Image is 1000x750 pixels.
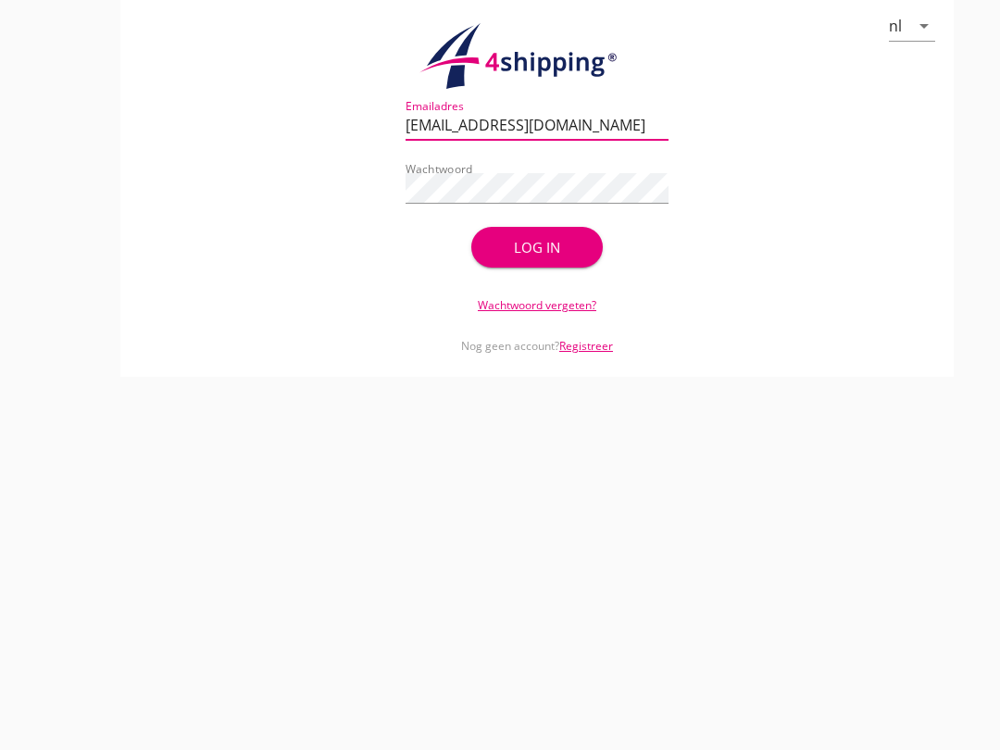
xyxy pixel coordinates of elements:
a: Registreer [559,338,613,354]
a: Wachtwoord vergeten? [478,297,596,313]
i: arrow_drop_down [913,15,935,37]
div: Nog geen account? [406,314,669,355]
button: Log in [471,227,603,268]
div: Log in [501,237,573,258]
div: nl [889,18,902,34]
input: Emailadres [406,110,669,140]
img: logo.1f945f1d.svg [417,22,657,91]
